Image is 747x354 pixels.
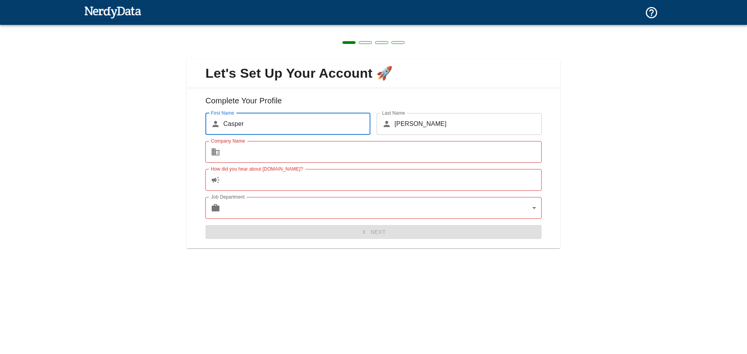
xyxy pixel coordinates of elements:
label: Job Department [211,194,245,200]
label: Company Name [211,138,245,144]
label: Last Name [382,110,405,116]
label: How did you hear about [DOMAIN_NAME]? [211,166,303,172]
img: NerdyData.com [84,4,141,20]
label: First Name [211,110,234,116]
span: Let's Set Up Your Account 🚀 [193,65,554,82]
h6: Complete Your Profile [193,94,554,113]
button: Support and Documentation [640,1,663,24]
